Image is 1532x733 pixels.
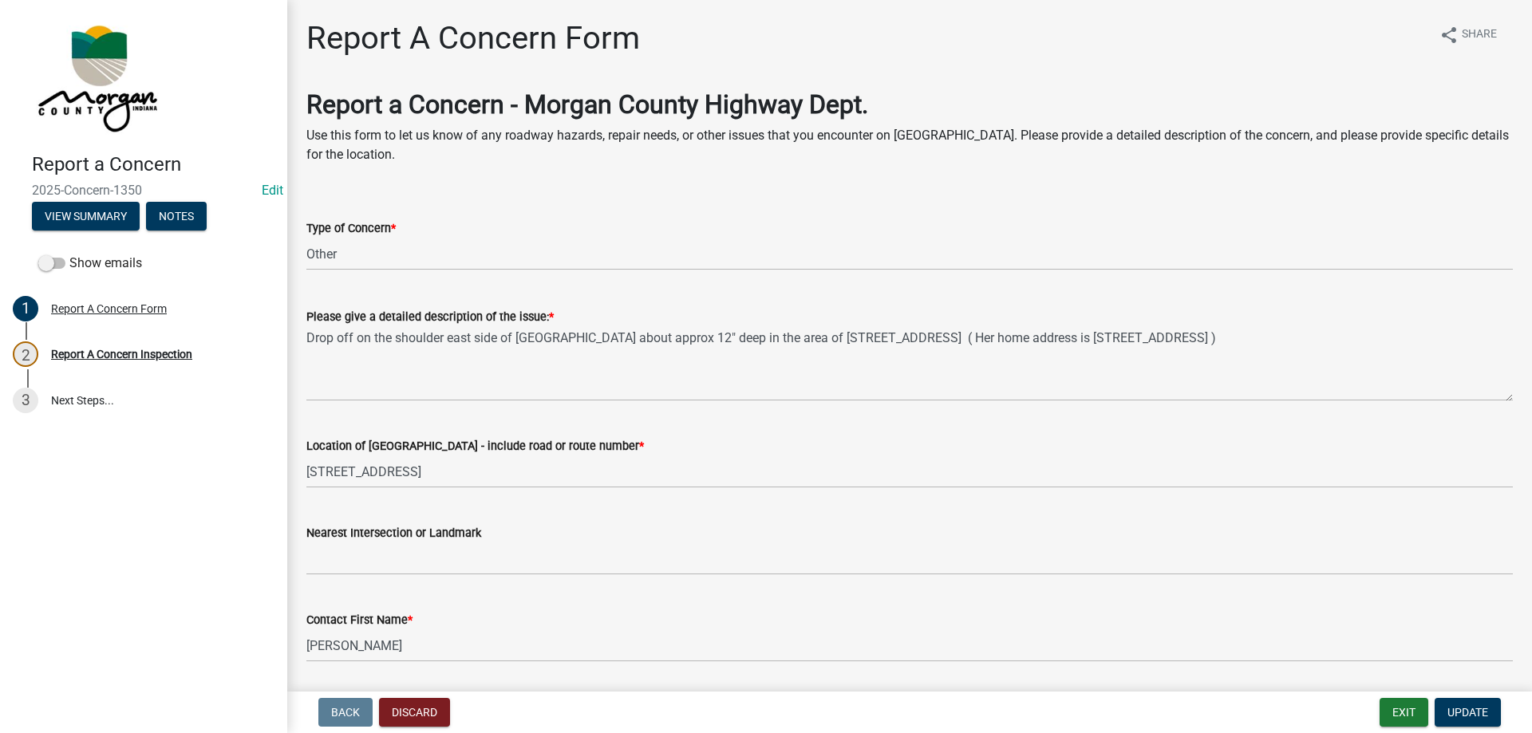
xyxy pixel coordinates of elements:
[379,698,450,727] button: Discard
[32,153,274,176] h4: Report a Concern
[306,615,413,626] label: Contact First Name
[38,254,142,273] label: Show emails
[146,202,207,231] button: Notes
[306,528,481,539] label: Nearest Intersection or Landmark
[32,183,255,198] span: 2025-Concern-1350
[1439,26,1459,45] i: share
[13,341,38,367] div: 2
[51,349,192,360] div: Report A Concern Inspection
[146,211,207,223] wm-modal-confirm: Notes
[1462,26,1497,45] span: Share
[51,303,167,314] div: Report A Concern Form
[1380,698,1428,727] button: Exit
[32,202,140,231] button: View Summary
[1427,19,1510,50] button: shareShare
[13,296,38,321] div: 1
[13,388,38,413] div: 3
[306,126,1513,164] p: Use this form to let us know of any roadway hazards, repair needs, or other issues that you encou...
[262,183,283,198] a: Edit
[306,312,554,323] label: Please give a detailed description of the issue:
[331,706,360,719] span: Back
[306,223,396,234] label: Type of Concern
[1435,698,1501,727] button: Update
[306,441,644,452] label: Location of [GEOGRAPHIC_DATA] - include road or route number
[262,183,283,198] wm-modal-confirm: Edit Application Number
[306,89,868,120] strong: Report a Concern - Morgan County Highway Dept.
[32,211,140,223] wm-modal-confirm: Summary
[1447,706,1488,719] span: Update
[32,17,160,136] img: Morgan County, Indiana
[306,19,640,57] h1: Report A Concern Form
[318,698,373,727] button: Back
